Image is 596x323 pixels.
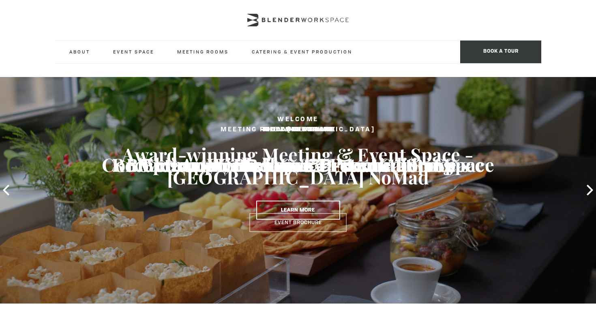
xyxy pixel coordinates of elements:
h2: Welcome [30,115,566,125]
span: Book a tour [460,41,541,63]
a: Learn More [256,201,340,220]
a: Catering & Event Production [245,41,359,63]
a: About [63,41,96,63]
a: Event Space [107,41,161,63]
a: Event Brochure [250,213,347,232]
h2: Food & Beverage [30,125,566,135]
h3: Elegant, Delicious & 5-star Catering [30,154,566,176]
a: Meeting Rooms [171,41,235,63]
